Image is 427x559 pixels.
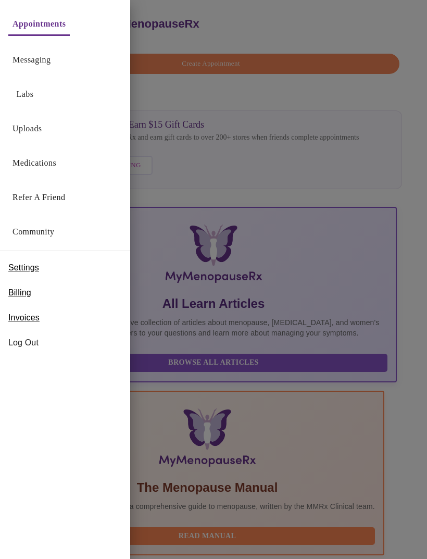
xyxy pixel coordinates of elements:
a: Community [12,225,55,239]
a: Refer a Friend [12,190,66,205]
a: Billing [8,284,31,301]
a: Messaging [12,53,51,67]
button: Uploads [8,118,46,139]
span: Settings [8,262,39,274]
a: Labs [17,87,34,102]
button: Medications [8,153,60,173]
a: Medications [12,156,56,170]
button: Community [8,221,59,242]
a: Uploads [12,121,42,136]
span: Log Out [8,337,122,349]
button: Messaging [8,49,55,70]
button: Appointments [8,14,70,36]
button: Refer a Friend [8,187,70,208]
button: Labs [8,84,42,105]
a: Settings [8,259,39,276]
span: Invoices [8,312,40,324]
a: Invoices [8,309,40,326]
span: Billing [8,287,31,299]
a: Appointments [12,17,66,31]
